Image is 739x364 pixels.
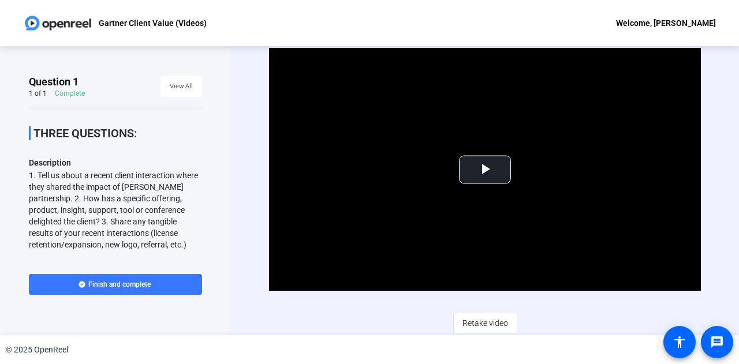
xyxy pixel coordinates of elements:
span: Question 1 [29,75,79,89]
button: View All [161,76,202,97]
button: Play Video [459,155,511,183]
span: View All [170,78,193,95]
div: © 2025 OpenReel [6,344,68,356]
div: Video Player [269,48,701,291]
div: 1. Tell us about a recent client interaction where they shared the impact of [PERSON_NAME] partne... [29,170,202,250]
button: Finish and complete [29,274,202,295]
mat-icon: accessibility [673,335,686,349]
p: THREE QUESTIONS: [33,126,202,140]
div: Complete [55,89,85,98]
button: Retake video [453,313,517,333]
span: Finish and complete [88,280,151,289]
mat-icon: message [710,335,724,349]
p: Gartner Client Value (Videos) [99,16,207,30]
p: Description [29,156,202,170]
div: 1 of 1 [29,89,47,98]
div: Welcome, [PERSON_NAME] [616,16,716,30]
span: Retake video [462,312,508,334]
img: OpenReel logo [23,12,93,35]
